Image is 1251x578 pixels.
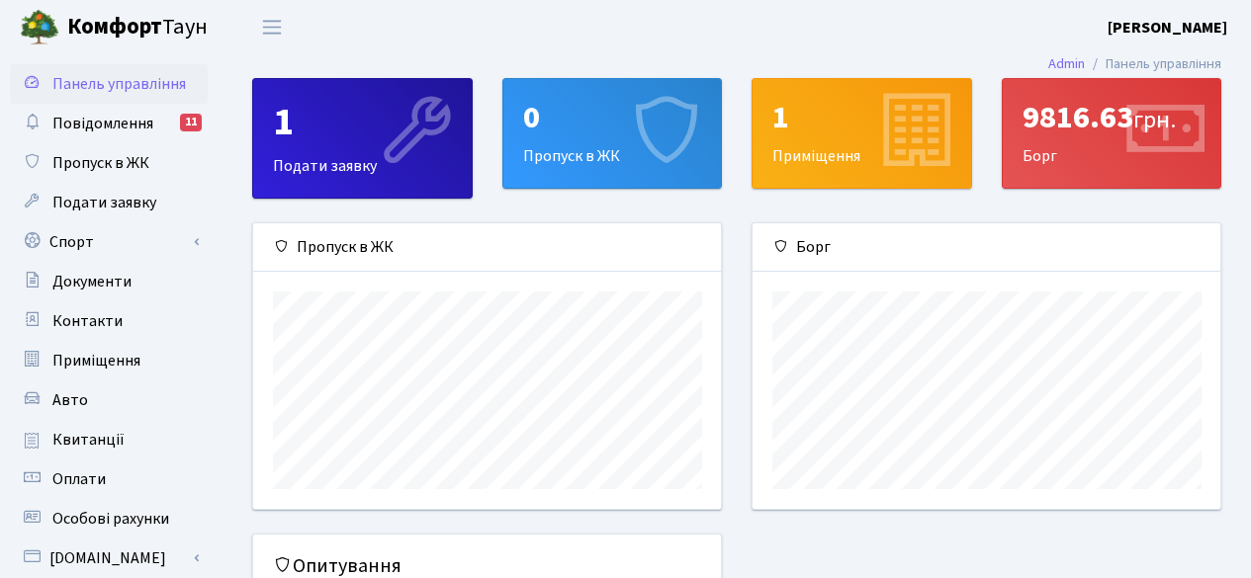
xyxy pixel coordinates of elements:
[52,310,123,332] span: Контакти
[10,499,208,538] a: Особові рахунки
[753,223,1220,272] div: Борг
[52,389,88,411] span: Авто
[523,99,702,136] div: 0
[10,222,208,262] a: Спорт
[10,420,208,459] a: Квитанції
[253,223,721,272] div: Пропуск в ЖК
[10,538,208,578] a: [DOMAIN_NAME]
[253,79,472,198] div: Подати заявку
[52,73,186,95] span: Панель управління
[1085,53,1221,75] li: Панель управління
[252,78,473,199] a: 1Подати заявку
[1048,53,1085,74] a: Admin
[273,99,452,146] div: 1
[10,380,208,420] a: Авто
[10,262,208,301] a: Документи
[52,113,153,134] span: Повідомлення
[67,11,208,44] span: Таун
[10,459,208,499] a: Оплати
[52,429,125,451] span: Квитанції
[67,11,162,42] b: Комфорт
[10,341,208,380] a: Приміщення
[10,301,208,341] a: Контакти
[1108,17,1227,39] b: [PERSON_NAME]
[52,271,132,292] span: Документи
[10,143,208,183] a: Пропуск в ЖК
[752,78,972,189] a: 1Приміщення
[180,114,202,131] div: 11
[52,192,156,213] span: Подати заявку
[52,508,169,530] span: Особові рахунки
[247,11,297,43] button: Переключити навігацію
[10,183,208,222] a: Подати заявку
[273,554,701,578] h5: Опитування
[502,78,723,189] a: 0Пропуск в ЖК
[10,64,208,104] a: Панель управління
[772,99,951,136] div: 1
[1108,16,1227,40] a: [PERSON_NAME]
[20,8,59,47] img: logo.png
[52,468,106,490] span: Оплати
[1003,79,1221,188] div: Борг
[10,104,208,143] a: Повідомлення11
[1019,43,1251,85] nav: breadcrumb
[52,350,140,372] span: Приміщення
[503,79,722,188] div: Пропуск в ЖК
[753,79,971,188] div: Приміщення
[52,152,149,174] span: Пропуск в ЖК
[1023,99,1202,136] div: 9816.63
